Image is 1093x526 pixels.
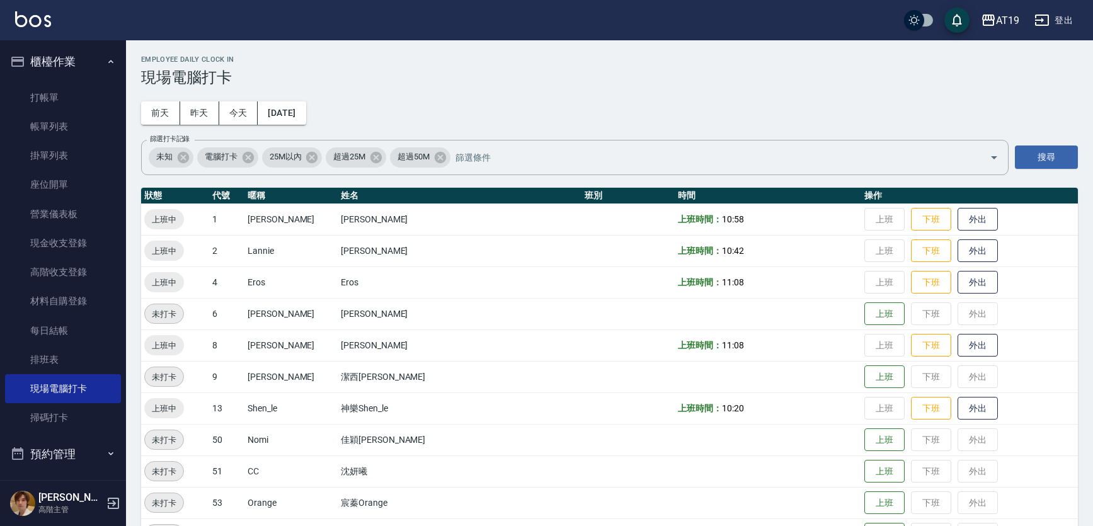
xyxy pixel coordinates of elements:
[338,361,581,392] td: 潔西[PERSON_NAME]
[326,147,386,168] div: 超過25M
[864,460,905,483] button: 上班
[338,329,581,361] td: [PERSON_NAME]
[244,424,338,455] td: Nomi
[149,147,193,168] div: 未知
[144,276,184,289] span: 上班中
[861,188,1078,204] th: 操作
[244,298,338,329] td: [PERSON_NAME]
[244,266,338,298] td: Eros
[150,134,190,144] label: 篩選打卡記錄
[976,8,1024,33] button: AT19
[219,101,258,125] button: 今天
[722,403,744,413] span: 10:20
[958,334,998,357] button: 外出
[144,339,184,352] span: 上班中
[5,112,121,141] a: 帳單列表
[141,188,209,204] th: 狀態
[390,151,437,163] span: 超過50M
[5,287,121,316] a: 材料自購登錄
[338,424,581,455] td: 佳穎[PERSON_NAME]
[338,266,581,298] td: Eros
[911,208,951,231] button: 下班
[244,203,338,235] td: [PERSON_NAME]
[262,151,309,163] span: 25M以內
[958,397,998,420] button: 外出
[5,316,121,345] a: 每日結帳
[958,271,998,294] button: 外出
[338,203,581,235] td: [PERSON_NAME]
[209,329,244,361] td: 8
[262,147,323,168] div: 25M以內
[452,146,968,168] input: 篩選條件
[244,455,338,487] td: CC
[197,151,245,163] span: 電腦打卡
[149,151,180,163] span: 未知
[244,329,338,361] td: [PERSON_NAME]
[209,361,244,392] td: 9
[144,213,184,226] span: 上班中
[5,345,121,374] a: 排班表
[722,277,744,287] span: 11:08
[197,147,258,168] div: 電腦打卡
[145,433,183,447] span: 未打卡
[5,83,121,112] a: 打帳單
[1015,146,1078,169] button: 搜尋
[145,307,183,321] span: 未打卡
[144,244,184,258] span: 上班中
[911,271,951,294] button: 下班
[864,365,905,389] button: 上班
[145,370,183,384] span: 未打卡
[209,487,244,518] td: 53
[209,298,244,329] td: 6
[678,246,722,256] b: 上班時間：
[144,402,184,415] span: 上班中
[338,298,581,329] td: [PERSON_NAME]
[244,487,338,518] td: Orange
[209,235,244,266] td: 2
[5,200,121,229] a: 營業儀表板
[911,239,951,263] button: 下班
[209,203,244,235] td: 1
[338,235,581,266] td: [PERSON_NAME]
[5,141,121,170] a: 掛單列表
[5,374,121,403] a: 現場電腦打卡
[5,45,121,78] button: 櫃檯作業
[581,188,675,204] th: 班別
[678,340,722,350] b: 上班時間：
[5,170,121,199] a: 座位開單
[390,147,450,168] div: 超過50M
[338,455,581,487] td: 沈妍曦
[38,491,103,504] h5: [PERSON_NAME]
[180,101,219,125] button: 昨天
[678,403,722,413] b: 上班時間：
[678,214,722,224] b: 上班時間：
[244,235,338,266] td: Lannie
[864,491,905,515] button: 上班
[5,438,121,471] button: 預約管理
[244,392,338,424] td: Shen_le
[15,11,51,27] img: Logo
[326,151,373,163] span: 超過25M
[145,496,183,510] span: 未打卡
[1029,9,1078,32] button: 登出
[338,392,581,424] td: 神樂Shen_le
[722,246,744,256] span: 10:42
[5,229,121,258] a: 現金收支登錄
[258,101,306,125] button: [DATE]
[5,403,121,432] a: 掃碼打卡
[141,55,1078,64] h2: Employee Daily Clock In
[209,424,244,455] td: 50
[864,302,905,326] button: 上班
[958,208,998,231] button: 外出
[209,266,244,298] td: 4
[244,361,338,392] td: [PERSON_NAME]
[675,188,861,204] th: 時間
[911,397,951,420] button: 下班
[145,465,183,478] span: 未打卡
[338,188,581,204] th: 姓名
[996,13,1019,28] div: AT19
[958,239,998,263] button: 外出
[944,8,970,33] button: save
[141,101,180,125] button: 前天
[678,277,722,287] b: 上班時間：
